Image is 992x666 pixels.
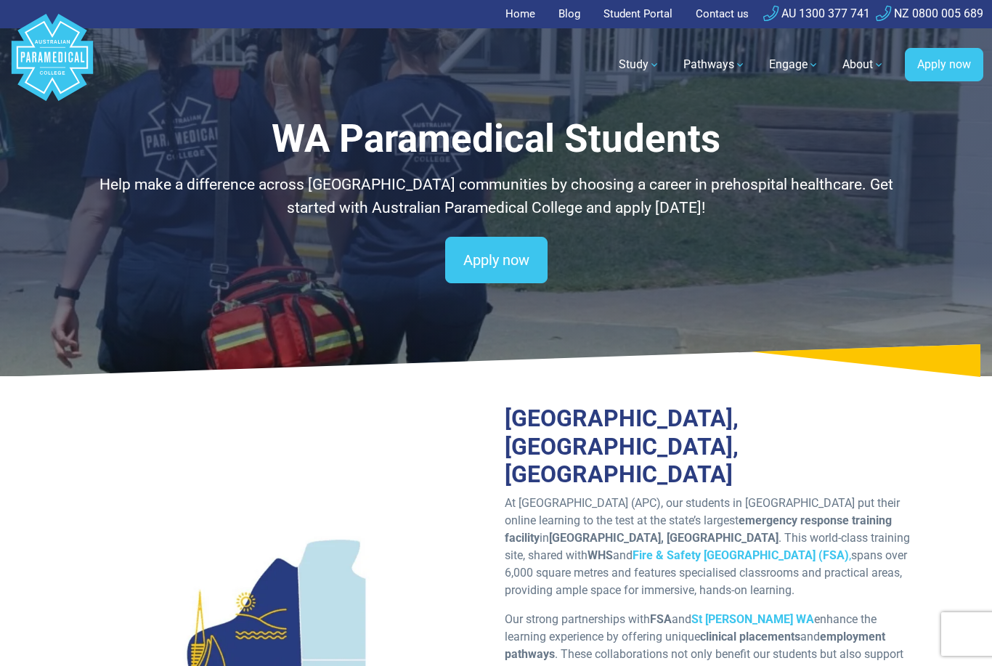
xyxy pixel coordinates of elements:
p: Help make a difference across [GEOGRAPHIC_DATA] communities by choosing a career in prehospital h... [82,174,911,219]
strong: WHS [588,548,613,562]
strong: FSA [650,612,672,626]
a: St [PERSON_NAME] WA [691,612,814,626]
h2: [GEOGRAPHIC_DATA], [GEOGRAPHIC_DATA], [GEOGRAPHIC_DATA] [505,405,910,488]
a: Australian Paramedical College [9,28,96,102]
a: AU 1300 377 741 [763,7,870,20]
h1: WA Paramedical Students [82,116,911,162]
a: Study [610,44,669,85]
a: Apply now [445,237,548,283]
a: About [834,44,893,85]
strong: employment pathways [505,630,885,661]
a: Fire & Safety [GEOGRAPHIC_DATA] (FSA), [633,548,851,562]
strong: clinical placements [700,630,800,643]
strong: Fire & Safety [GEOGRAPHIC_DATA] (FSA) [633,548,849,562]
a: Apply now [905,48,983,81]
p: At [GEOGRAPHIC_DATA] (APC), our students in [GEOGRAPHIC_DATA] put their online learning to the te... [505,495,910,599]
a: Engage [760,44,828,85]
strong: emergency response training facility [505,513,892,545]
a: Pathways [675,44,755,85]
strong: [GEOGRAPHIC_DATA], [GEOGRAPHIC_DATA] [549,531,778,545]
a: NZ 0800 005 689 [876,7,983,20]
